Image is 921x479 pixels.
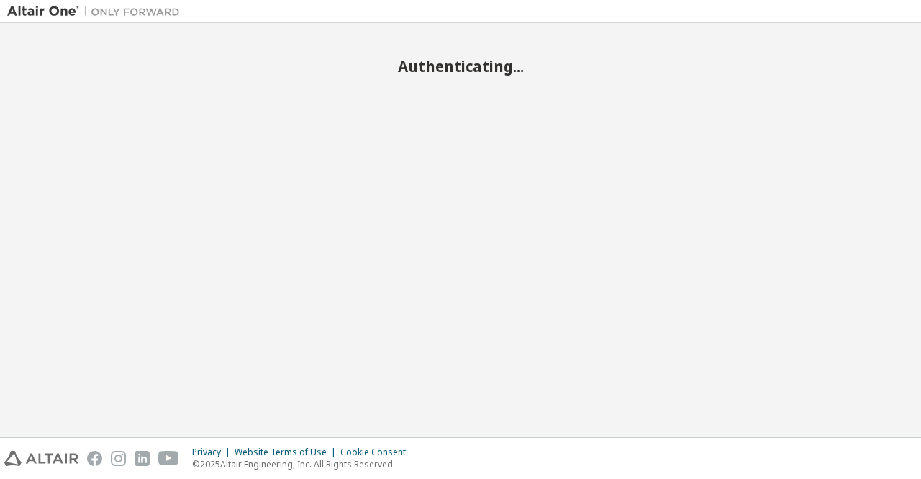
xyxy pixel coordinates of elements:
img: youtube.svg [158,451,179,466]
p: © 2025 Altair Engineering, Inc. All Rights Reserved. [192,458,414,470]
img: linkedin.svg [135,451,150,466]
h2: Authenticating... [7,57,914,76]
img: instagram.svg [111,451,126,466]
div: Cookie Consent [340,447,414,458]
div: Privacy [192,447,235,458]
img: facebook.svg [87,451,102,466]
img: Altair One [7,4,187,19]
div: Website Terms of Use [235,447,340,458]
img: altair_logo.svg [4,451,78,466]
